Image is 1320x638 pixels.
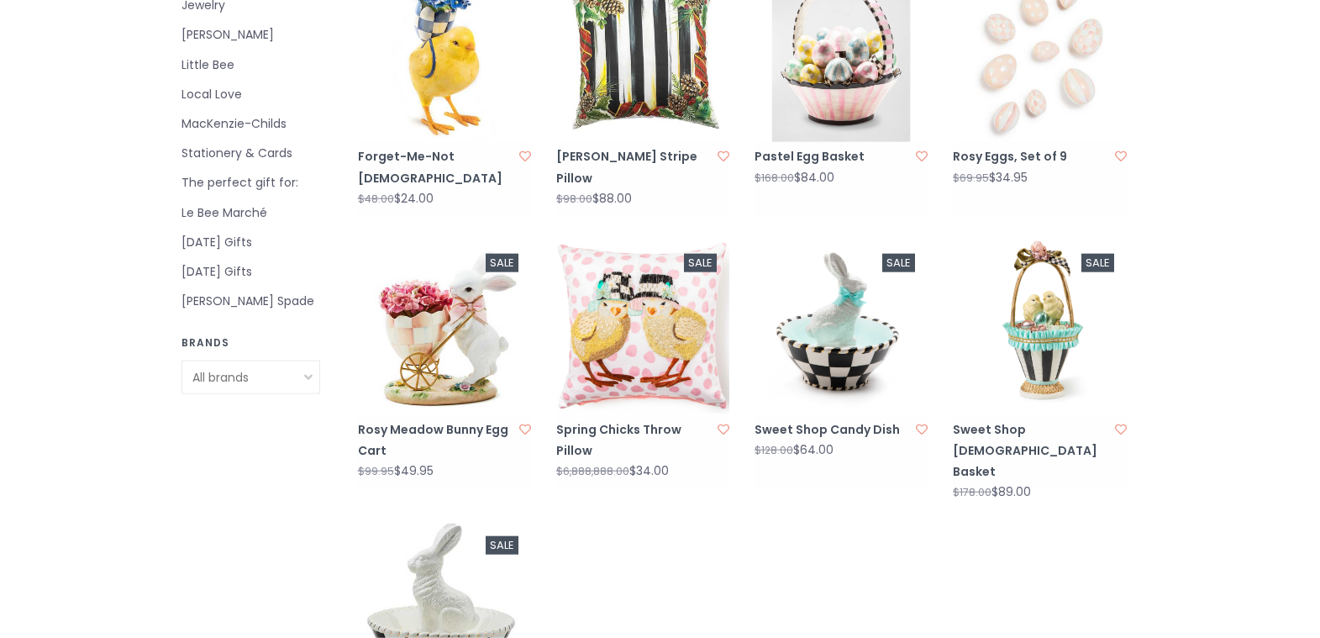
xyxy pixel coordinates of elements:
[953,146,1109,167] a: Rosy Eggs, Set of 9
[953,241,1126,414] a: Sale
[755,241,928,414] a: Sale
[755,171,834,184] div: $84.00
[556,241,729,414] img: Spring Chicks Throw Pillow
[358,146,514,188] a: Forget-Me-Not [DEMOGRAPHIC_DATA]
[755,146,911,167] a: Pastel Egg Basket
[358,465,434,477] div: $49.95
[519,421,531,438] a: Add to wishlist
[181,84,320,105] a: Local Love
[684,254,717,272] div: Sale
[718,148,729,165] a: Add to wishlist
[556,241,729,414] a: Sale
[953,171,1028,184] div: $34.95
[519,148,531,165] a: Add to wishlist
[181,55,320,76] a: Little Bee
[181,113,320,134] a: MacKenzie-Childs
[953,419,1109,483] a: Sweet Shop [DEMOGRAPHIC_DATA] Basket
[755,171,794,185] span: $168.00
[916,148,928,165] a: Add to wishlist
[1115,148,1127,165] a: Add to wishlist
[181,24,320,45] a: [PERSON_NAME]
[486,536,518,555] div: Sale
[882,254,915,272] div: Sale
[181,261,320,282] a: [DATE] Gifts
[556,146,713,188] a: [PERSON_NAME] Stripe Pillow
[1081,254,1114,272] div: Sale
[718,421,729,438] a: Add to wishlist
[358,464,394,478] span: $99.95
[755,443,793,457] span: $128.00
[953,241,1126,414] img: Sweet Shop Chick Basket
[358,419,514,461] a: Rosy Meadow Bunny Egg Cart
[755,419,911,440] a: Sweet Shop Candy Dish
[916,421,928,438] a: Add to wishlist
[358,192,434,205] div: $24.00
[181,143,320,164] a: Stationery & Cards
[556,419,713,461] a: Spring Chicks Throw Pillow
[556,464,629,478] span: $6,888,888.00
[181,172,320,193] a: The perfect gift for:
[486,254,518,272] div: Sale
[953,485,991,499] span: $178.00
[556,192,592,206] span: $98.00
[556,192,632,205] div: $88.00
[181,232,320,253] a: [DATE] Gifts
[953,171,989,185] span: $69.95
[755,444,834,456] div: $64.00
[181,203,320,224] a: Le Bee Marché
[181,337,320,348] h3: Brands
[1115,421,1127,438] a: Add to wishlist
[556,465,669,477] div: $34.00
[953,486,1031,498] div: $89.00
[755,241,928,414] img: Sweet Shop Candy Dish
[358,192,394,206] span: $48.00
[181,291,320,312] a: [PERSON_NAME] Spade
[358,241,531,414] img: Rosy Meadow Bunny Egg Cart
[358,241,531,414] a: Sale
